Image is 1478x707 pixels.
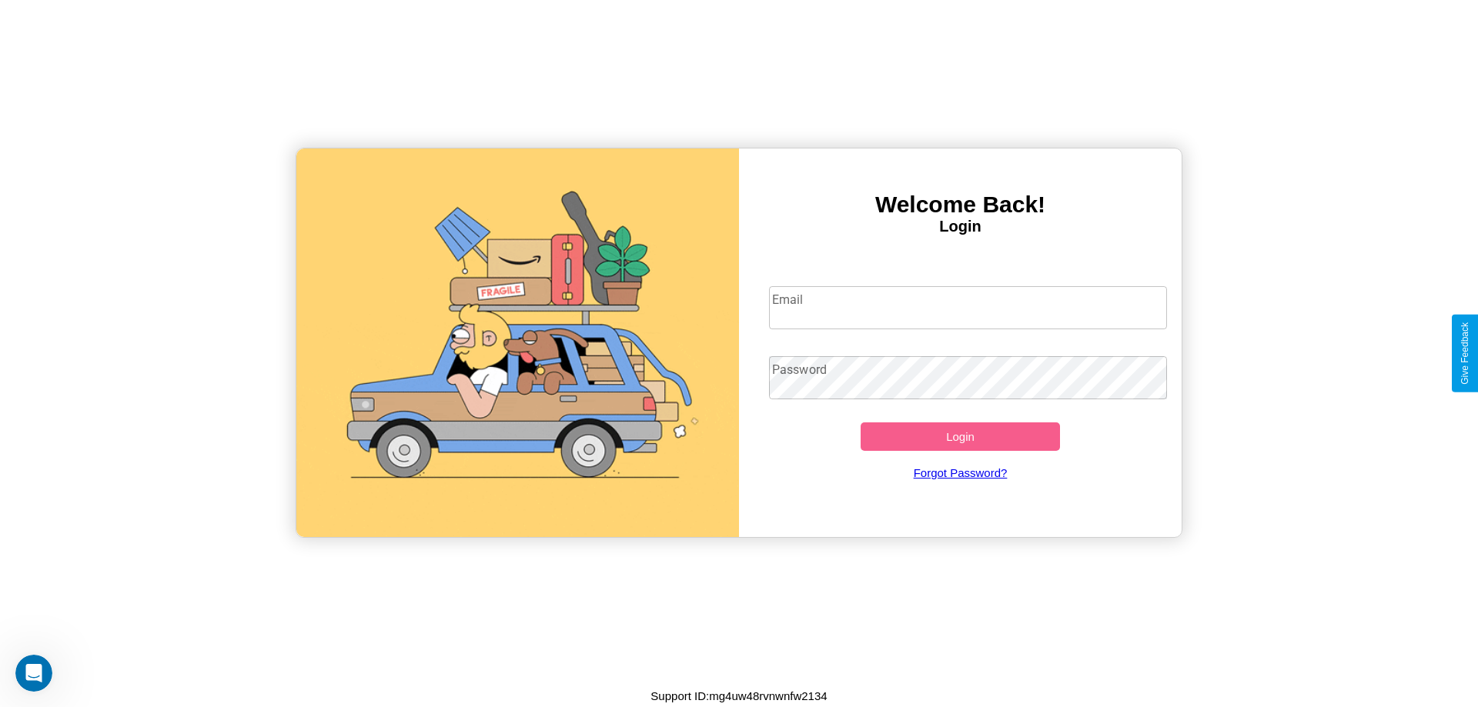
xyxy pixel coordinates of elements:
[15,655,52,692] iframe: Intercom live chat
[296,148,739,537] img: gif
[650,685,827,706] p: Support ID: mg4uw48rvnwnfw2134
[739,192,1182,218] h3: Welcome Back!
[739,218,1182,235] h4: Login
[861,422,1060,451] button: Login
[1460,322,1470,385] div: Give Feedback
[761,451,1160,495] a: Forgot Password?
